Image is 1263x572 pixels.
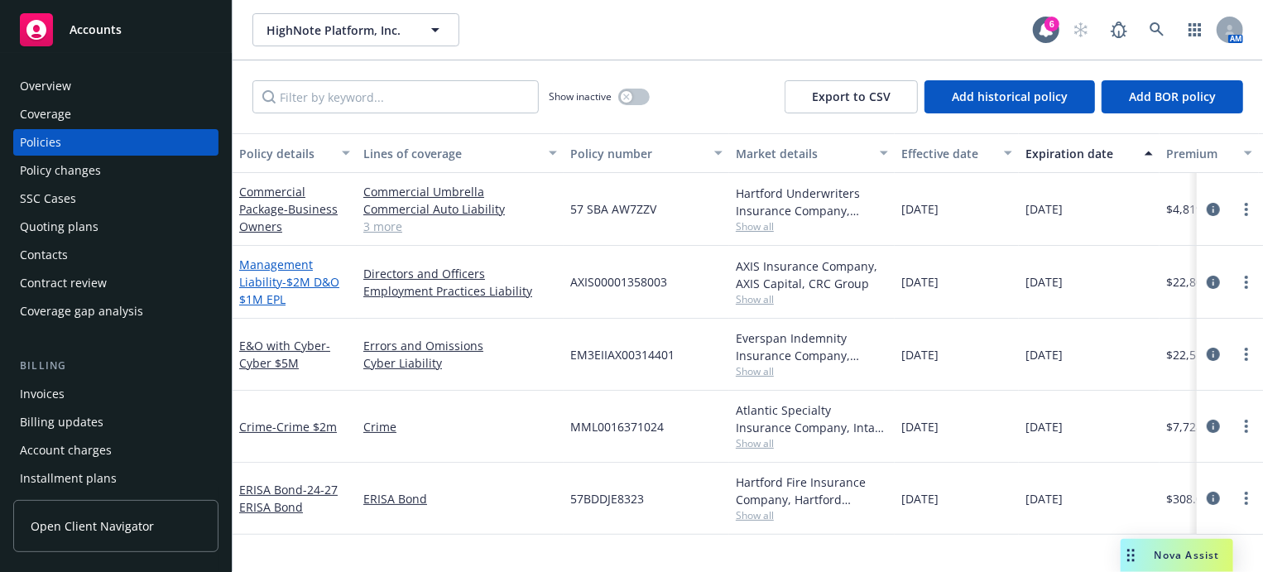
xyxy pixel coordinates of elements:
span: Export to CSV [812,89,891,104]
span: Open Client Navigator [31,517,154,535]
span: [DATE] [901,490,939,507]
a: more [1237,344,1256,364]
span: $308.00 [1166,490,1209,507]
span: Accounts [70,23,122,36]
span: $22,809.00 [1166,273,1226,291]
span: [DATE] [1025,490,1063,507]
button: Add historical policy [924,80,1095,113]
button: Add BOR policy [1102,80,1243,113]
div: SSC Cases [20,185,76,212]
a: Directors and Officers [363,265,557,282]
div: Hartford Underwriters Insurance Company, Hartford Insurance Group [736,185,888,219]
a: Search [1141,13,1174,46]
a: Commercial Umbrella [363,183,557,200]
a: Switch app [1179,13,1212,46]
input: Filter by keyword... [252,80,539,113]
a: Crime [239,419,337,435]
span: Show all [736,508,888,522]
a: more [1237,199,1256,219]
div: Overview [20,73,71,99]
div: Billing updates [20,409,103,435]
div: Lines of coverage [363,145,539,162]
span: - $2M D&O $1M EPL [239,274,339,307]
a: more [1237,488,1256,508]
a: Errors and Omissions [363,337,557,354]
a: Accounts [13,7,219,53]
span: [DATE] [901,418,939,435]
a: Policies [13,129,219,156]
div: Premium [1166,145,1234,162]
div: Everspan Indemnity Insurance Company, Everspan Insurance Company, CRC Group [736,329,888,364]
div: Policy details [239,145,332,162]
span: - Business Owners [239,201,338,234]
div: Expiration date [1025,145,1135,162]
a: E&O with Cyber [239,338,330,371]
span: 57 SBA AW7ZZV [570,200,656,218]
button: Expiration date [1019,133,1160,173]
a: more [1237,416,1256,436]
span: $7,728.00 [1166,418,1219,435]
div: Policies [20,129,61,156]
a: more [1237,272,1256,292]
a: Employment Practices Liability [363,282,557,300]
span: 57BDDJE8323 [570,490,644,507]
span: EM3EIIAX00314401 [570,346,675,363]
button: Policy number [564,133,729,173]
span: $4,819.00 [1166,200,1219,218]
a: circleInformation [1203,416,1223,436]
span: Add historical policy [952,89,1068,104]
a: Contacts [13,242,219,268]
span: - Crime $2m [272,419,337,435]
a: Account charges [13,437,219,464]
div: 6 [1044,17,1059,31]
span: $22,515.00 [1166,346,1226,363]
a: Coverage gap analysis [13,298,219,324]
a: Overview [13,73,219,99]
a: Management Liability [239,257,339,307]
a: circleInformation [1203,344,1223,364]
button: Export to CSV [785,80,918,113]
div: Atlantic Specialty Insurance Company, Intact Insurance, CRC Group [736,401,888,436]
a: circleInformation [1203,199,1223,219]
div: Coverage [20,101,71,127]
div: Hartford Fire Insurance Company, Hartford Insurance Group [736,473,888,508]
div: Contract review [20,270,107,296]
a: Policy changes [13,157,219,184]
div: Policy number [570,145,704,162]
span: Show all [736,364,888,378]
button: Market details [729,133,895,173]
a: SSC Cases [13,185,219,212]
a: circleInformation [1203,272,1223,292]
a: Commercial Package [239,184,338,234]
a: ERISA Bond [239,482,338,515]
span: [DATE] [901,273,939,291]
span: [DATE] [901,346,939,363]
a: 3 more [363,218,557,235]
span: Nova Assist [1155,548,1220,562]
span: [DATE] [901,200,939,218]
a: Quoting plans [13,214,219,240]
a: Report a Bug [1102,13,1136,46]
div: Market details [736,145,870,162]
a: Contract review [13,270,219,296]
div: Billing [13,358,219,374]
span: MML0016371024 [570,418,664,435]
span: [DATE] [1025,200,1063,218]
div: Drag to move [1121,539,1141,572]
button: Effective date [895,133,1019,173]
a: circleInformation [1203,488,1223,508]
a: Start snowing [1064,13,1097,46]
span: Add BOR policy [1129,89,1216,104]
div: Coverage gap analysis [20,298,143,324]
button: Lines of coverage [357,133,564,173]
div: Invoices [20,381,65,407]
a: Cyber Liability [363,354,557,372]
button: Policy details [233,133,357,173]
div: Installment plans [20,465,117,492]
a: Coverage [13,101,219,127]
span: Show all [736,436,888,450]
span: Show inactive [549,89,612,103]
a: Commercial Auto Liability [363,200,557,218]
span: [DATE] [1025,273,1063,291]
span: AXIS00001358003 [570,273,667,291]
